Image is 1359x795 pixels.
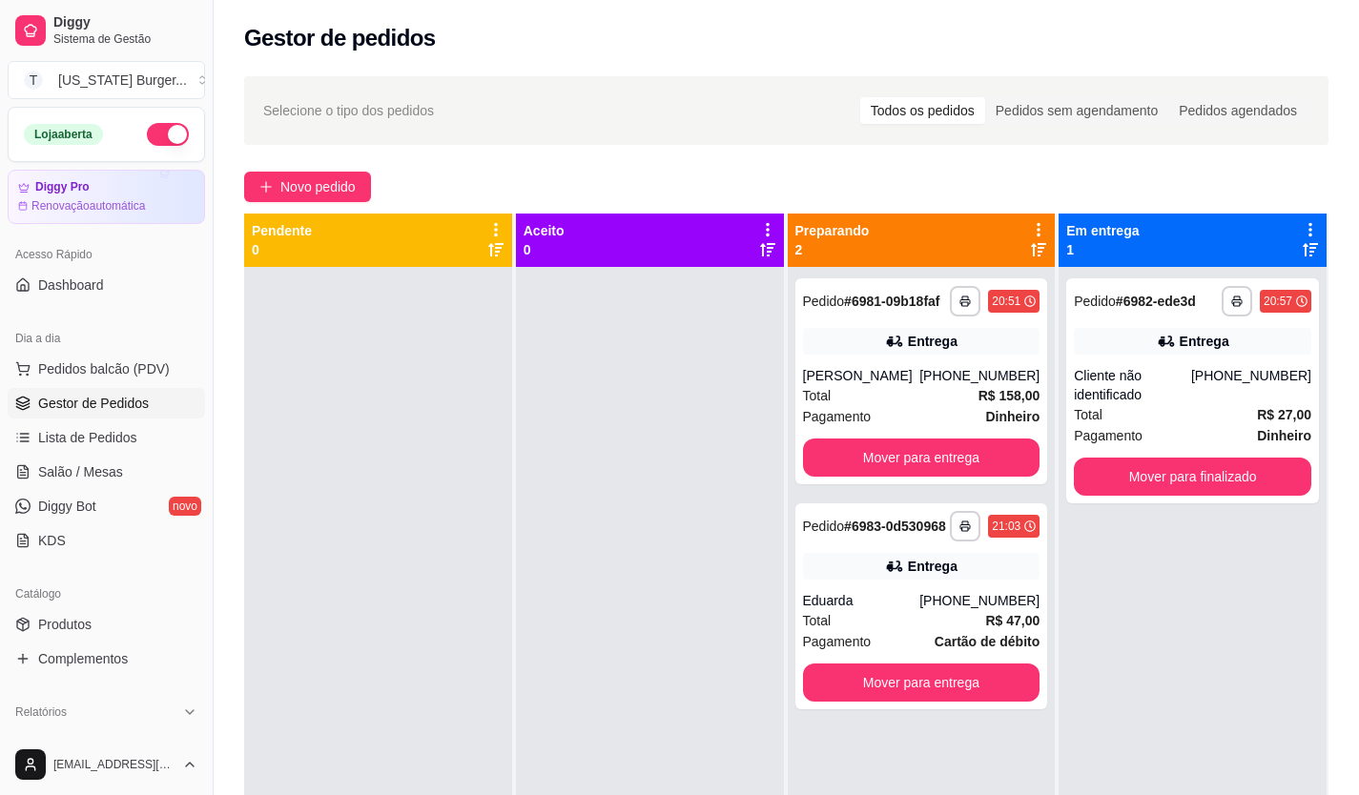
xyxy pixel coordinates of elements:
[1257,407,1311,422] strong: R$ 27,00
[919,366,1040,385] div: [PHONE_NUMBER]
[935,634,1040,649] strong: Cartão de débito
[38,275,104,295] span: Dashboard
[8,457,205,487] a: Salão / Mesas
[8,323,205,354] div: Dia a dia
[35,180,90,194] article: Diggy Pro
[53,757,175,772] span: [EMAIL_ADDRESS][DOMAIN_NAME]
[38,394,149,413] span: Gestor de Pedidos
[919,591,1040,610] div: [PHONE_NUMBER]
[8,354,205,384] button: Pedidos balcão (PDV)
[1074,458,1311,496] button: Mover para finalizado
[1074,425,1143,446] span: Pagamento
[803,631,872,652] span: Pagamento
[38,497,96,516] span: Diggy Bot
[38,733,164,752] span: Relatórios de vendas
[985,613,1040,628] strong: R$ 47,00
[978,388,1040,403] strong: R$ 158,00
[1066,240,1139,259] p: 1
[8,270,205,300] a: Dashboard
[803,663,1040,702] button: Mover para entrega
[8,742,205,787] button: [EMAIL_ADDRESS][DOMAIN_NAME]
[8,643,205,674] a: Complementos
[252,221,312,240] p: Pendente
[259,180,273,194] span: plus
[803,366,920,385] div: [PERSON_NAME]
[8,491,205,521] a: Diggy Botnovo
[8,422,205,453] a: Lista de Pedidos
[803,519,845,534] span: Pedido
[803,610,832,631] span: Total
[8,609,205,640] a: Produtos
[8,170,205,224] a: Diggy ProRenovaçãoautomática
[244,172,371,202] button: Novo pedido
[1264,294,1292,309] div: 20:57
[844,294,939,309] strong: # 6981-09b18faf
[795,221,870,240] p: Preparando
[38,462,123,481] span: Salão / Mesas
[53,31,197,47] span: Sistema de Gestão
[53,14,197,31] span: Diggy
[8,525,205,556] a: KDS
[985,97,1168,124] div: Pedidos sem agendamento
[985,409,1040,424] strong: Dinheiro
[8,388,205,418] a: Gestor de Pedidos
[908,557,957,576] div: Entrega
[992,519,1020,534] div: 21:03
[992,294,1020,309] div: 20:51
[1066,221,1139,240] p: Em entrega
[38,649,128,668] span: Complementos
[38,428,137,447] span: Lista de Pedidos
[1257,428,1311,443] strong: Dinheiro
[8,8,205,53] a: DiggySistema de Gestão
[1074,404,1102,425] span: Total
[803,385,832,406] span: Total
[8,239,205,270] div: Acesso Rápido
[8,61,205,99] button: Select a team
[908,332,957,351] div: Entrega
[795,240,870,259] p: 2
[31,198,145,214] article: Renovação automática
[803,438,1040,477] button: Mover para entrega
[1191,366,1311,404] div: [PHONE_NUMBER]
[58,71,187,90] div: [US_STATE] Burger ...
[263,100,434,121] span: Selecione o tipo dos pedidos
[524,240,565,259] p: 0
[1180,332,1229,351] div: Entrega
[803,591,920,610] div: Eduarda
[1168,97,1308,124] div: Pedidos agendados
[15,704,67,720] span: Relatórios
[844,519,946,534] strong: # 6983-0d530968
[803,294,845,309] span: Pedido
[524,221,565,240] p: Aceito
[8,727,205,758] a: Relatórios de vendas
[1074,294,1116,309] span: Pedido
[1074,366,1191,404] div: Cliente não identificado
[38,359,170,378] span: Pedidos balcão (PDV)
[8,579,205,609] div: Catálogo
[280,176,356,197] span: Novo pedido
[244,23,436,53] h2: Gestor de pedidos
[147,123,189,146] button: Alterar Status
[24,124,103,145] div: Loja aberta
[1116,294,1196,309] strong: # 6982-ede3d
[860,97,985,124] div: Todos os pedidos
[38,615,92,634] span: Produtos
[38,531,66,550] span: KDS
[24,71,43,90] span: T
[252,240,312,259] p: 0
[803,406,872,427] span: Pagamento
